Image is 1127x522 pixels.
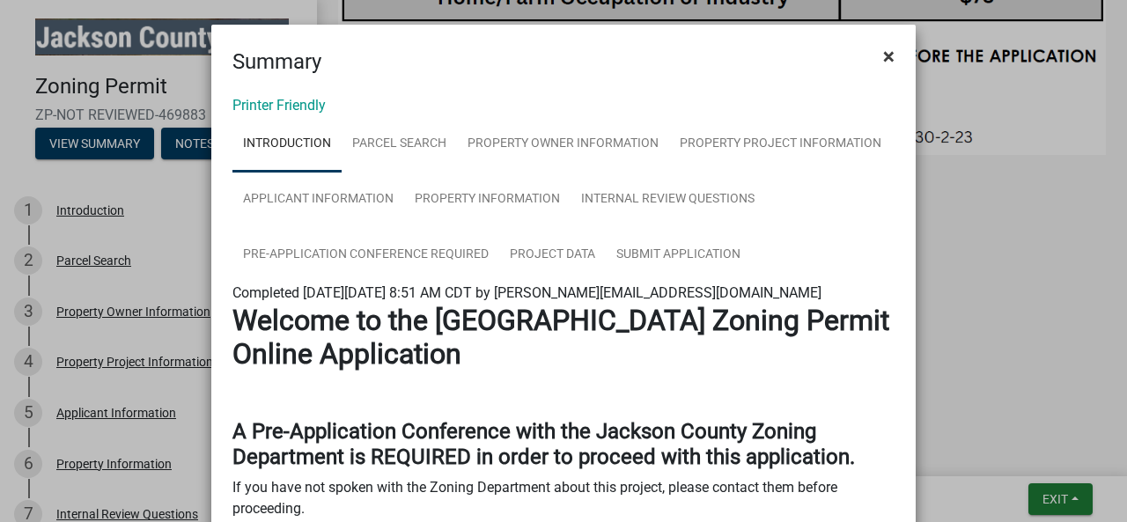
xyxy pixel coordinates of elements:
[883,44,895,69] span: ×
[869,32,909,81] button: Close
[232,477,895,519] p: If you have not spoken with the Zoning Department about this project, please contact them before ...
[342,116,457,173] a: Parcel Search
[669,116,892,173] a: Property Project Information
[232,304,889,371] strong: Welcome to the [GEOGRAPHIC_DATA] Zoning Permit Online Application
[571,172,765,228] a: Internal Review Questions
[232,172,404,228] a: Applicant Information
[232,227,499,283] a: Pre-Application Conference REQUIRED
[457,116,669,173] a: Property Owner Information
[606,227,751,283] a: Submit Application
[232,97,326,114] a: Printer Friendly
[232,46,321,77] h4: Summary
[232,284,821,301] span: Completed [DATE][DATE] 8:51 AM CDT by [PERSON_NAME][EMAIL_ADDRESS][DOMAIN_NAME]
[499,227,606,283] a: Project Data
[232,419,855,469] strong: A Pre-Application Conference with the Jackson County Zoning Department is REQUIRED in order to pr...
[404,172,571,228] a: Property Information
[232,116,342,173] a: Introduction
